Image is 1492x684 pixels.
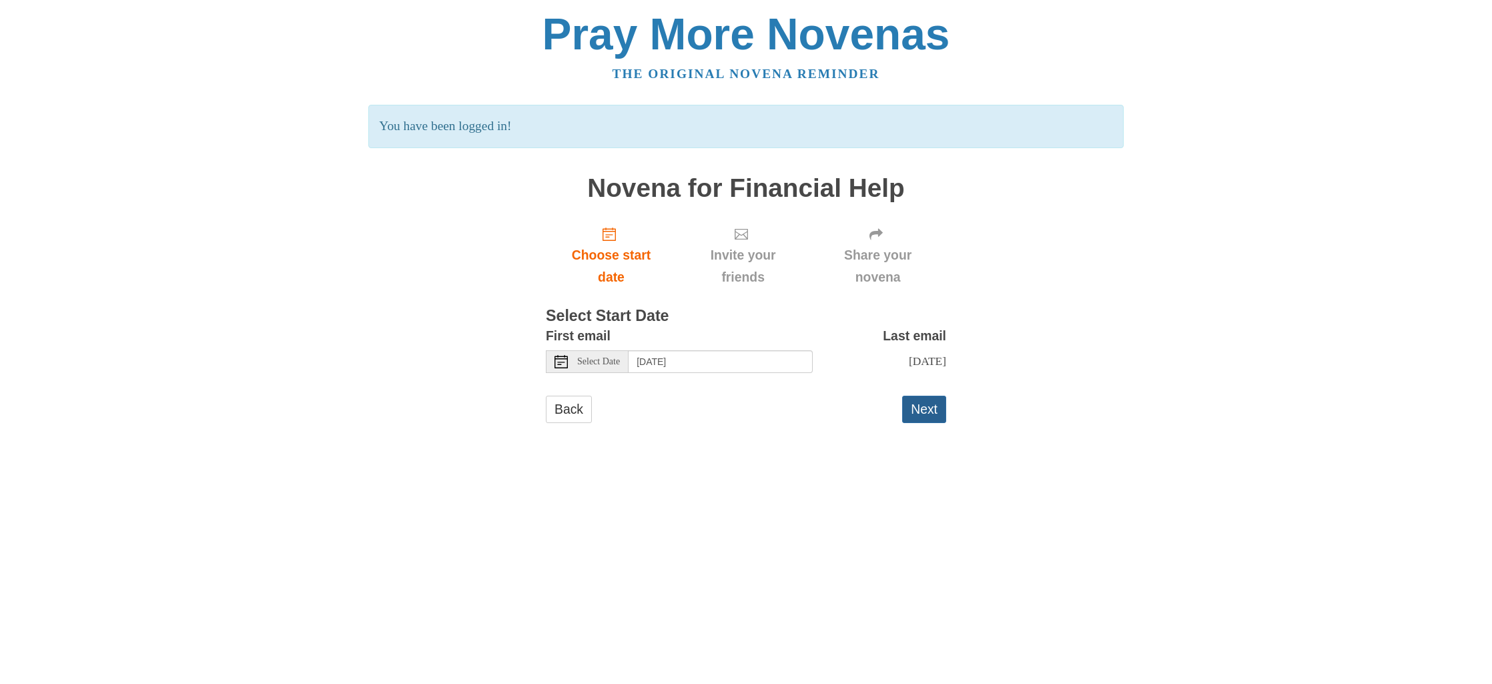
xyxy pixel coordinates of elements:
[546,174,946,203] h1: Novena for Financial Help
[546,325,611,347] label: First email
[677,216,809,295] div: Click "Next" to confirm your start date first.
[546,216,677,295] a: Choose start date
[883,325,946,347] label: Last email
[542,9,950,59] a: Pray More Novenas
[809,216,946,295] div: Click "Next" to confirm your start date first.
[368,105,1123,148] p: You have been logged in!
[546,396,592,423] a: Back
[902,396,946,423] button: Next
[690,244,796,288] span: Invite your friends
[613,67,880,81] a: The original novena reminder
[546,308,946,325] h3: Select Start Date
[577,357,620,366] span: Select Date
[909,354,946,368] span: [DATE]
[559,244,663,288] span: Choose start date
[823,244,933,288] span: Share your novena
